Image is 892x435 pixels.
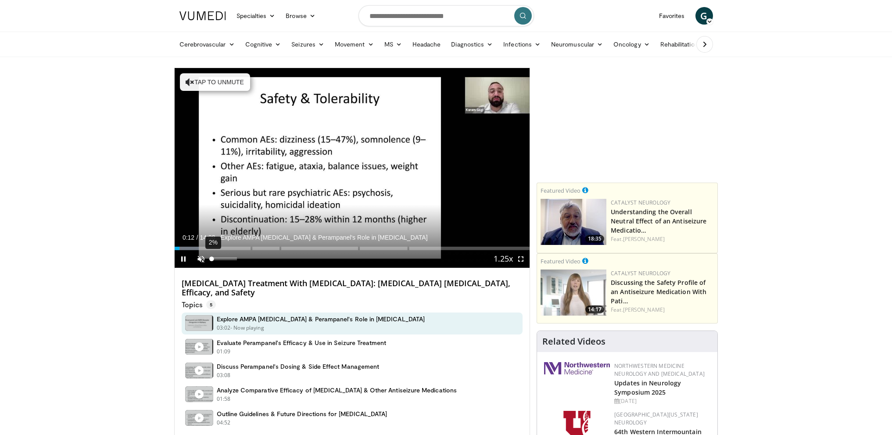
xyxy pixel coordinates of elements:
span: 14:17 [585,306,604,313]
a: Seizures [286,36,330,53]
a: Oncology [608,36,655,53]
a: Discussing the Safety Profile of an Antiseizure Medication With Pati… [611,278,706,305]
a: Catalyst Neurology [611,270,670,277]
a: Updates in Neurology Symposium 2025 [614,379,681,396]
img: c23d0a25-a0b6-49e6-ba12-869cdc8b250a.png.150x105_q85_crop-smart_upscale.jpg [541,270,606,316]
a: MS [379,36,407,53]
iframe: Advertisement [562,68,693,177]
a: Movement [330,36,379,53]
a: Cerebrovascular [174,36,240,53]
a: [PERSON_NAME] [623,235,665,243]
p: 01:09 [217,348,231,356]
a: G [695,7,713,25]
a: Rehabilitation [655,36,703,53]
span: 14:08 [200,234,215,241]
a: Catalyst Neurology [611,199,670,206]
h4: [MEDICAL_DATA] Treatment With [MEDICAL_DATA]: [MEDICAL_DATA] [MEDICAL_DATA], Efficacy, and Safety [182,279,523,298]
a: Understanding the Overall Neutral Effect of an Antiseizure Medicatio… [611,208,706,234]
video-js: Video Player [175,68,530,268]
a: 14:17 [541,270,606,316]
div: Progress Bar [175,247,530,250]
h4: Related Videos [542,336,605,347]
a: Cognitive [240,36,287,53]
input: Search topics, interventions [358,5,534,26]
a: Browse [280,7,321,25]
h4: Outline Guidelines & Future Directions for [MEDICAL_DATA] [217,410,387,418]
a: [PERSON_NAME] [623,306,665,313]
a: Headache [407,36,446,53]
p: - Now playing [230,324,264,332]
div: Volume Level [212,257,237,260]
a: Infections [498,36,546,53]
div: Feat. [611,235,714,243]
p: 03:02 [217,324,231,332]
span: 5 [206,300,216,309]
button: Fullscreen [512,250,530,268]
button: Pause [175,250,192,268]
p: 01:58 [217,395,231,403]
img: 01bfc13d-03a0-4cb7-bbaa-2eb0a1ecb046.png.150x105_q85_crop-smart_upscale.jpg [541,199,606,245]
a: Neuromuscular [546,36,608,53]
p: 03:08 [217,371,231,379]
span: 18:35 [585,235,604,243]
a: Northwestern Medicine Neurology and [MEDICAL_DATA] [614,362,705,377]
h4: Analyze Comparative Efficacy of [MEDICAL_DATA] & Other Antiseizure Medications [217,386,457,394]
button: Tap to unmute [180,73,250,91]
a: Specialties [231,7,281,25]
span: Explore AMPA [MEDICAL_DATA] & Perampanel's Role in [MEDICAL_DATA] [220,234,427,241]
a: Diagnostics [446,36,498,53]
span: / [197,234,198,241]
img: VuMedi Logo [179,11,226,20]
a: Favorites [654,7,690,25]
img: 2a462fb6-9365-492a-ac79-3166a6f924d8.png.150x105_q85_autocrop_double_scale_upscale_version-0.2.jpg [544,362,610,374]
button: Unmute [192,250,210,268]
p: Topics [182,300,216,309]
small: Featured Video [541,257,580,265]
a: [GEOGRAPHIC_DATA][US_STATE] Neurology [614,411,698,426]
p: 04:52 [217,419,231,427]
h4: Discuss Perampanel's Dosing & Side Effect Management [217,363,380,370]
div: [DATE] [614,397,710,405]
span: 0:12 [183,234,194,241]
small: Featured Video [541,187,580,194]
h4: Explore AMPA [MEDICAL_DATA] & Perampanel's Role in [MEDICAL_DATA] [217,315,425,323]
button: Playback Rate [494,250,512,268]
div: Feat. [611,306,714,314]
a: 18:35 [541,199,606,245]
h4: Evaluate Perampanel's Efficacy & Use in Seizure Treatment [217,339,387,347]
